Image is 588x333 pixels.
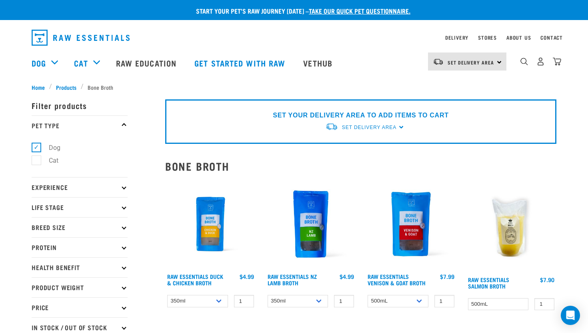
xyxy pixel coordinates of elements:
a: Raw Essentials Duck & Chicken Broth [167,275,223,284]
h2: Bone Broth [165,160,556,172]
label: Dog [36,143,64,153]
input: 1 [534,298,554,311]
p: Filter products [32,95,128,115]
p: SET YOUR DELIVERY AREA TO ADD ITEMS TO CART [273,111,448,120]
a: Raw Education [108,47,186,79]
p: Price [32,297,128,317]
p: Product Weight [32,277,128,297]
div: $7.99 [440,273,454,280]
span: Home [32,83,45,91]
input: 1 [434,295,454,307]
a: Dog [32,57,46,69]
a: Raw Essentials Venison & Goat Broth [368,275,426,284]
img: Raw Essentials New Zealand Lamb Bone Broth For Cats & Dogs [266,179,356,270]
a: About Us [506,36,531,39]
nav: breadcrumbs [32,83,556,91]
img: user.png [536,57,545,66]
a: Cat [74,57,88,69]
nav: dropdown navigation [25,26,563,49]
div: Open Intercom Messenger [561,306,580,325]
span: Set Delivery Area [448,61,494,64]
span: Set Delivery Area [342,125,396,130]
a: Vethub [295,47,342,79]
span: Products [56,83,76,91]
img: home-icon@2x.png [553,57,561,66]
img: van-moving.png [433,58,444,65]
p: Breed Size [32,217,128,237]
a: Raw Essentials Salmon Broth [468,278,509,287]
div: $4.99 [240,273,254,280]
a: Get started with Raw [186,47,295,79]
img: RE Product Shoot 2023 Nov8793 1 [165,179,256,270]
p: Pet Type [32,115,128,135]
p: Life Stage [32,197,128,217]
img: van-moving.png [325,123,338,131]
label: Cat [36,155,62,165]
input: 1 [334,295,354,307]
a: Contact [540,36,563,39]
a: Products [52,83,81,91]
img: home-icon-1@2x.png [520,58,528,65]
input: 1 [234,295,254,307]
a: Delivery [445,36,468,39]
a: take our quick pet questionnaire. [309,9,410,12]
p: Protein [32,237,128,257]
div: $7.90 [540,276,554,283]
a: Stores [478,36,497,39]
img: Raw Essentials Logo [32,30,130,46]
img: Raw Essentials Venison Goat Novel Protein Hypoallergenic Bone Broth Cats & Dogs [366,179,456,270]
a: Raw Essentials NZ Lamb Broth [268,275,317,284]
img: Salmon Broth [466,179,557,272]
div: $4.99 [340,273,354,280]
a: Home [32,83,49,91]
p: Experience [32,177,128,197]
p: Health Benefit [32,257,128,277]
